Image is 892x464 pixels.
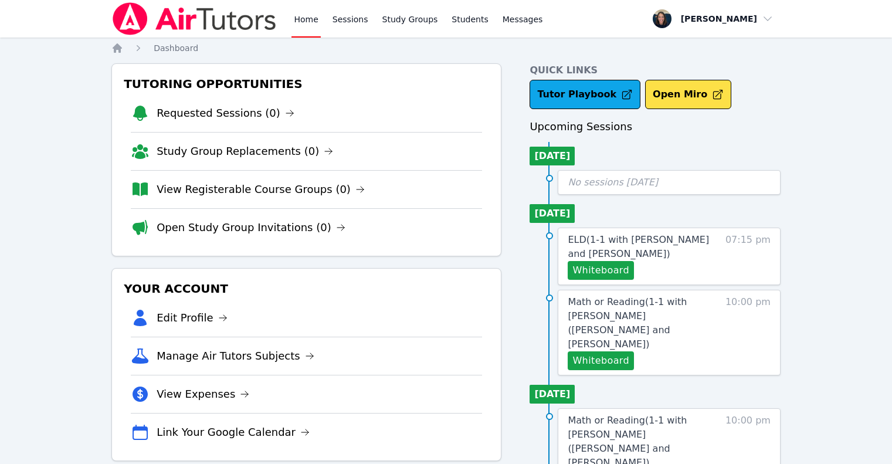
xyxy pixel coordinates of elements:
[568,261,634,280] button: Whiteboard
[157,143,333,160] a: Study Group Replacements (0)
[157,105,294,121] a: Requested Sessions (0)
[157,181,365,198] a: View Registerable Course Groups (0)
[157,310,228,326] a: Edit Profile
[157,424,310,441] a: Link Your Google Calendar
[568,234,709,259] span: ELD ( 1-1 with [PERSON_NAME] and [PERSON_NAME] )
[111,2,277,35] img: Air Tutors
[568,296,687,350] span: Math or Reading ( 1-1 with [PERSON_NAME] ([PERSON_NAME] and [PERSON_NAME] )
[645,80,731,109] button: Open Miro
[157,219,345,236] a: Open Study Group Invitations (0)
[568,233,720,261] a: ELD(1-1 with [PERSON_NAME] and [PERSON_NAME])
[154,43,198,53] span: Dashboard
[530,147,575,165] li: [DATE]
[725,233,771,280] span: 07:15 pm
[725,295,771,370] span: 10:00 pm
[530,63,781,77] h4: Quick Links
[530,118,781,135] h3: Upcoming Sessions
[121,73,491,94] h3: Tutoring Opportunities
[157,348,314,364] a: Manage Air Tutors Subjects
[568,177,658,188] span: No sessions [DATE]
[503,13,543,25] span: Messages
[530,385,575,404] li: [DATE]
[121,278,491,299] h3: Your Account
[530,204,575,223] li: [DATE]
[111,42,781,54] nav: Breadcrumb
[157,386,249,402] a: View Expenses
[568,351,634,370] button: Whiteboard
[568,295,720,351] a: Math or Reading(1-1 with [PERSON_NAME] ([PERSON_NAME] and [PERSON_NAME])
[154,42,198,54] a: Dashboard
[530,80,640,109] a: Tutor Playbook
